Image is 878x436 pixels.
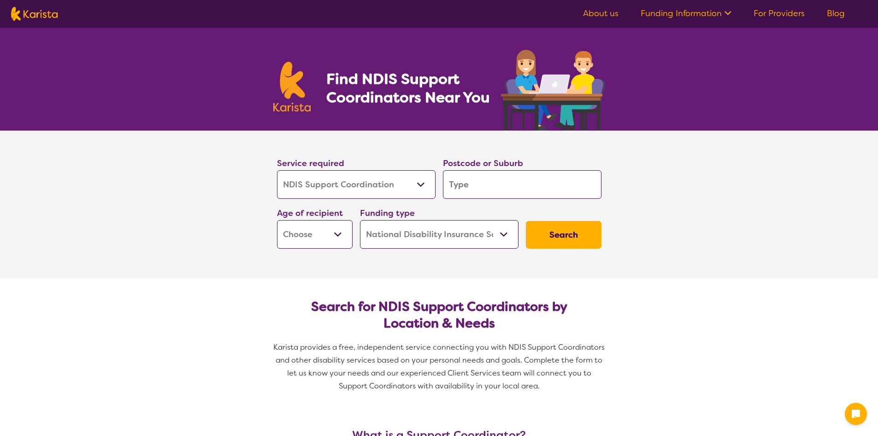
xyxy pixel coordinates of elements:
span: Karista provides a free, independent service connecting you with NDIS Support Coordinators and ot... [273,342,607,391]
img: support-coordination [501,50,605,131]
h1: Find NDIS Support Coordinators Near You [326,70,497,107]
a: For Providers [754,8,805,19]
a: Funding Information [641,8,731,19]
label: Postcode or Suburb [443,158,523,169]
input: Type [443,170,601,199]
h2: Search for NDIS Support Coordinators by Location & Needs [284,299,594,332]
img: Karista logo [11,7,58,21]
a: Blog [827,8,845,19]
label: Service required [277,158,344,169]
a: About us [583,8,619,19]
img: Karista logo [273,62,311,112]
label: Funding type [360,208,415,219]
button: Search [526,221,601,249]
label: Age of recipient [277,208,343,219]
